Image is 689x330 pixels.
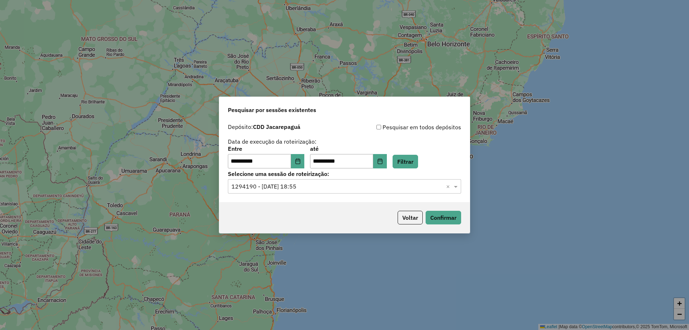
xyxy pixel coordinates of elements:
label: Selecione uma sessão de roteirização: [228,169,461,178]
span: Pesquisar por sessões existentes [228,106,316,114]
div: Pesquisar em todos depósitos [344,123,461,131]
label: Entre [228,144,304,153]
button: Confirmar [426,211,461,224]
strong: CDD Jacarepaguá [253,123,300,130]
button: Choose Date [291,154,305,168]
label: até [310,144,386,153]
button: Voltar [398,211,423,224]
label: Data de execução da roteirização: [228,137,317,146]
button: Filtrar [393,155,418,168]
span: Clear all [446,182,452,191]
label: Depósito: [228,122,300,131]
button: Choose Date [373,154,387,168]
